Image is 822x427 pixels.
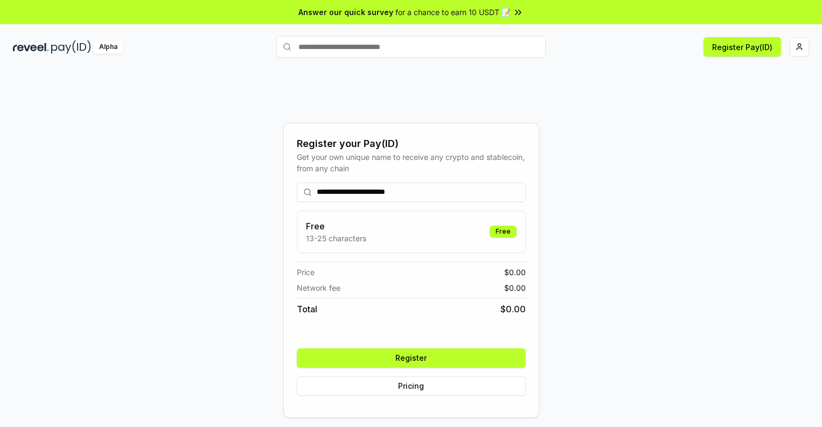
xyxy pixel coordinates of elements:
[297,376,526,396] button: Pricing
[93,40,123,54] div: Alpha
[13,40,49,54] img: reveel_dark
[504,267,526,278] span: $ 0.00
[297,282,340,293] span: Network fee
[306,233,366,244] p: 13-25 characters
[500,303,526,316] span: $ 0.00
[395,6,511,18] span: for a chance to earn 10 USDT 📝
[306,220,366,233] h3: Free
[297,151,526,174] div: Get your own unique name to receive any crypto and stablecoin, from any chain
[51,40,91,54] img: pay_id
[504,282,526,293] span: $ 0.00
[703,37,781,57] button: Register Pay(ID)
[297,267,315,278] span: Price
[490,226,517,237] div: Free
[298,6,393,18] span: Answer our quick survey
[297,303,317,316] span: Total
[297,136,526,151] div: Register your Pay(ID)
[297,348,526,368] button: Register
